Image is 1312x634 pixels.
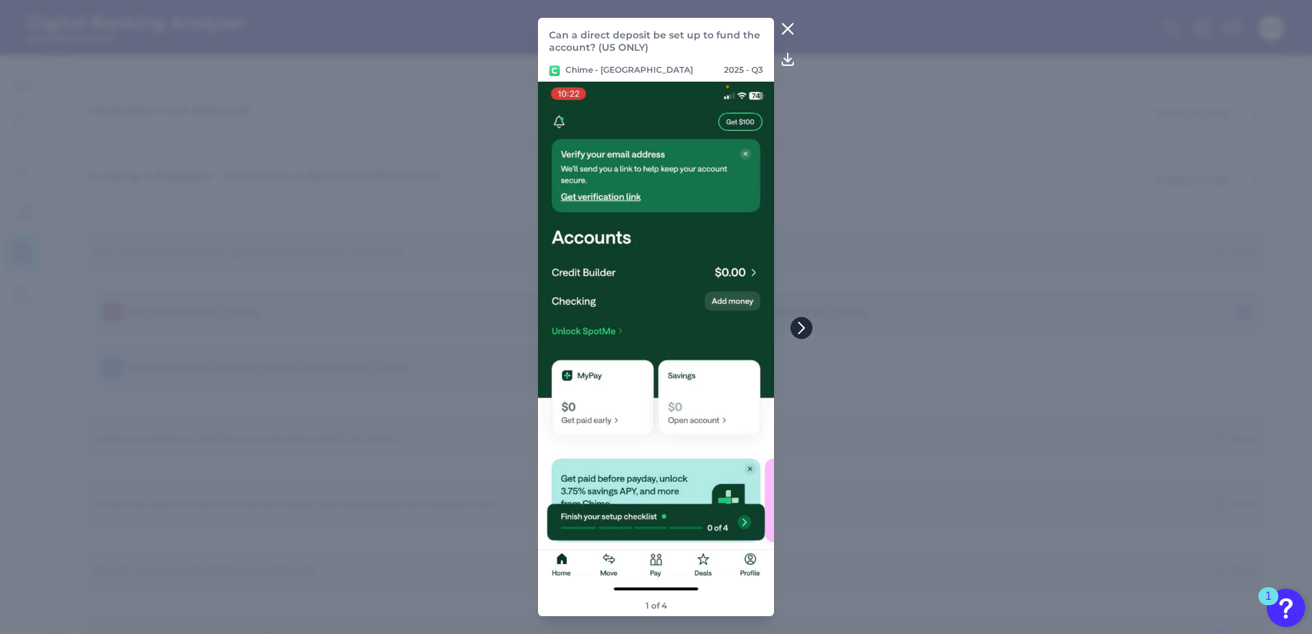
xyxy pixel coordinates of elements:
[724,64,763,76] p: 2025 - Q3
[549,29,764,54] p: Can a direct deposit be set up to fund the account? (US ONLY)
[1265,596,1272,614] div: 1
[1267,589,1305,627] button: Open Resource Center, 1 new notification
[640,595,672,616] footer: 1 of 4
[538,82,775,595] img: 4565-ChimeBank1-RC-MobileOnboarding-Q3-2025.png
[549,64,693,76] p: Chime - [GEOGRAPHIC_DATA]
[549,65,560,76] img: Chime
